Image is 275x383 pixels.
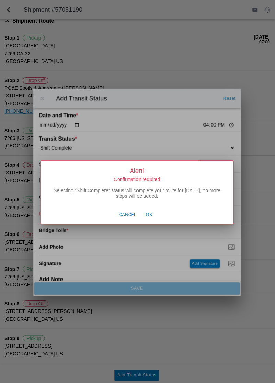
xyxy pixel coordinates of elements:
button: Cancel [116,207,140,220]
span: Ok [146,211,153,217]
button: Ok [143,207,156,220]
div: Selecting "Shift Complete" status will complete your route for [DATE], no more stops will be added. [42,187,233,205]
span: Cancel [120,211,137,217]
h3: Confirmation required [49,176,225,182]
h2: Alert! [49,167,225,174]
